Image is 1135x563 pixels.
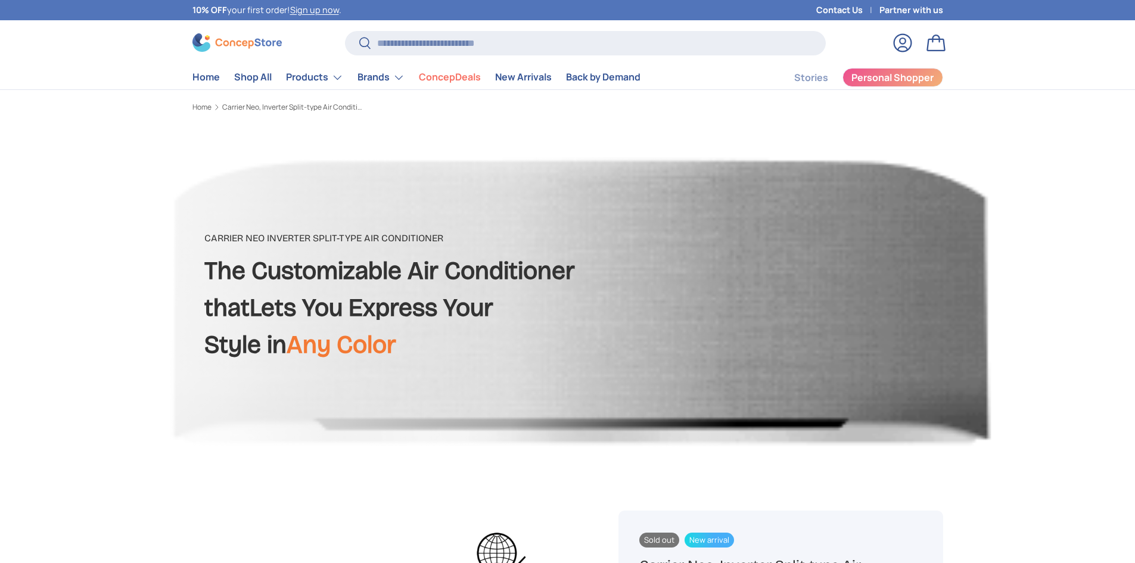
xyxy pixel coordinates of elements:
img: ConcepStore [192,33,282,52]
nav: Breadcrumbs [192,102,590,113]
a: Contact Us [816,4,879,17]
strong: The Customizable Air Conditioner [204,256,575,285]
a: New Arrivals [495,66,552,89]
span: Sold out [639,533,679,548]
summary: Brands [350,66,412,89]
p: Carrier Neo Inverter Split-type Air Conditioner [204,231,575,245]
strong: Style in [204,329,396,359]
a: Brands [357,66,405,89]
a: Personal Shopper [842,68,943,87]
a: Home [192,104,212,111]
strong: 10% OFF [192,4,227,15]
nav: Primary [192,66,640,89]
a: Shop All [234,66,272,89]
span: Any Color [287,329,396,359]
a: Sign up now [290,4,339,15]
summary: Products [279,66,350,89]
a: Partner with us [879,4,943,17]
nav: Secondary [766,66,943,89]
strong: that [204,293,250,322]
span: New arrival [685,533,734,548]
a: Carrier Neo, Inverter Split-type Air Conditioner [222,104,365,111]
a: ConcepDeals [419,66,481,89]
a: Back by Demand [566,66,640,89]
a: Stories [794,66,828,89]
strong: Lets You Express Your [250,293,493,322]
a: Products [286,66,343,89]
p: your first order! . [192,4,341,17]
a: Home [192,66,220,89]
span: Personal Shopper [851,73,934,82]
